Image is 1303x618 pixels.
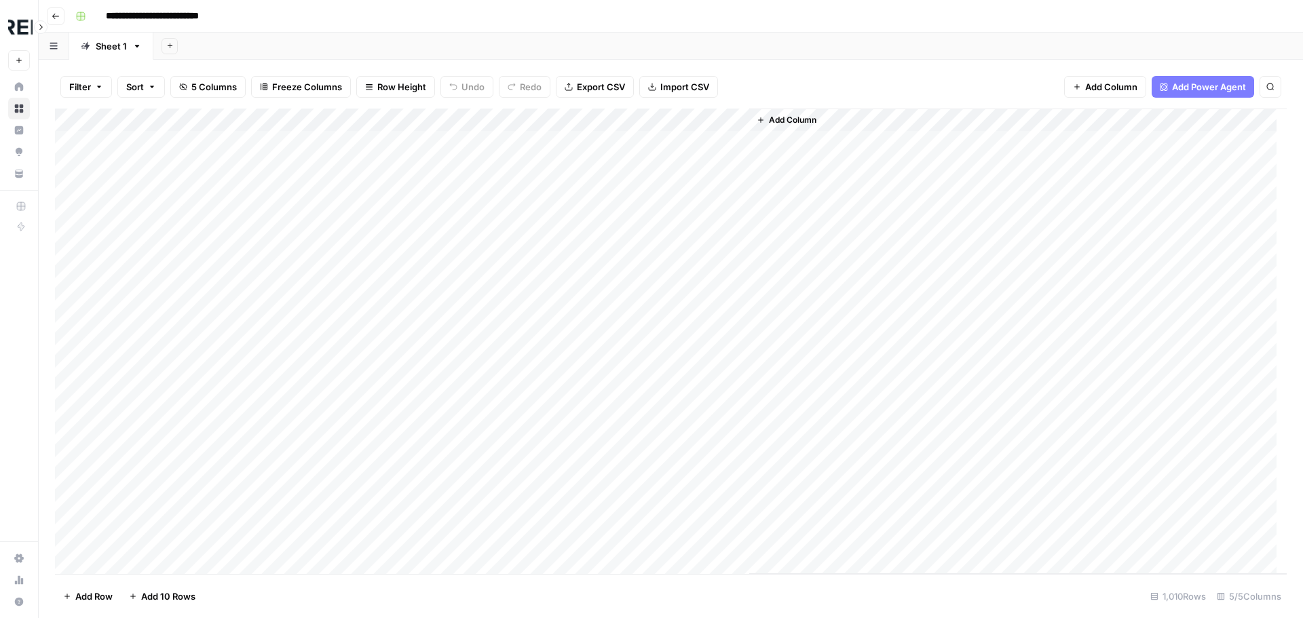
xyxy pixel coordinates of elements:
span: Sort [126,80,144,94]
button: 5 Columns [170,76,246,98]
a: Sheet 1 [69,33,153,60]
button: Export CSV [556,76,634,98]
button: Add Power Agent [1152,76,1254,98]
a: Settings [8,547,30,569]
div: 1,010 Rows [1145,585,1211,607]
a: Home [8,76,30,98]
a: Usage [8,569,30,591]
button: Sort [117,76,165,98]
img: Threepipe Reply Logo [8,16,33,40]
span: Import CSV [660,80,709,94]
button: Row Height [356,76,435,98]
span: Add Column [769,114,816,126]
button: Workspace: Threepipe Reply [8,11,30,45]
button: Undo [440,76,493,98]
a: Opportunities [8,141,30,163]
span: Add Column [1085,80,1137,94]
button: Freeze Columns [251,76,351,98]
span: Add Row [75,590,113,603]
span: Undo [461,80,485,94]
span: Export CSV [577,80,625,94]
div: 5/5 Columns [1211,585,1287,607]
span: Freeze Columns [272,80,342,94]
span: Add 10 Rows [141,590,195,603]
span: Filter [69,80,91,94]
button: Redo [499,76,550,98]
span: Row Height [377,80,426,94]
button: Add Row [55,585,121,607]
button: Help + Support [8,591,30,613]
button: Add Column [751,111,822,129]
span: Add Power Agent [1172,80,1246,94]
span: 5 Columns [191,80,237,94]
span: Redo [520,80,542,94]
button: Add Column [1064,76,1146,98]
a: Insights [8,119,30,141]
button: Add 10 Rows [121,585,204,607]
button: Filter [60,76,112,98]
a: Browse [8,98,30,119]
a: Your Data [8,163,30,185]
div: Sheet 1 [96,39,127,53]
button: Import CSV [639,76,718,98]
